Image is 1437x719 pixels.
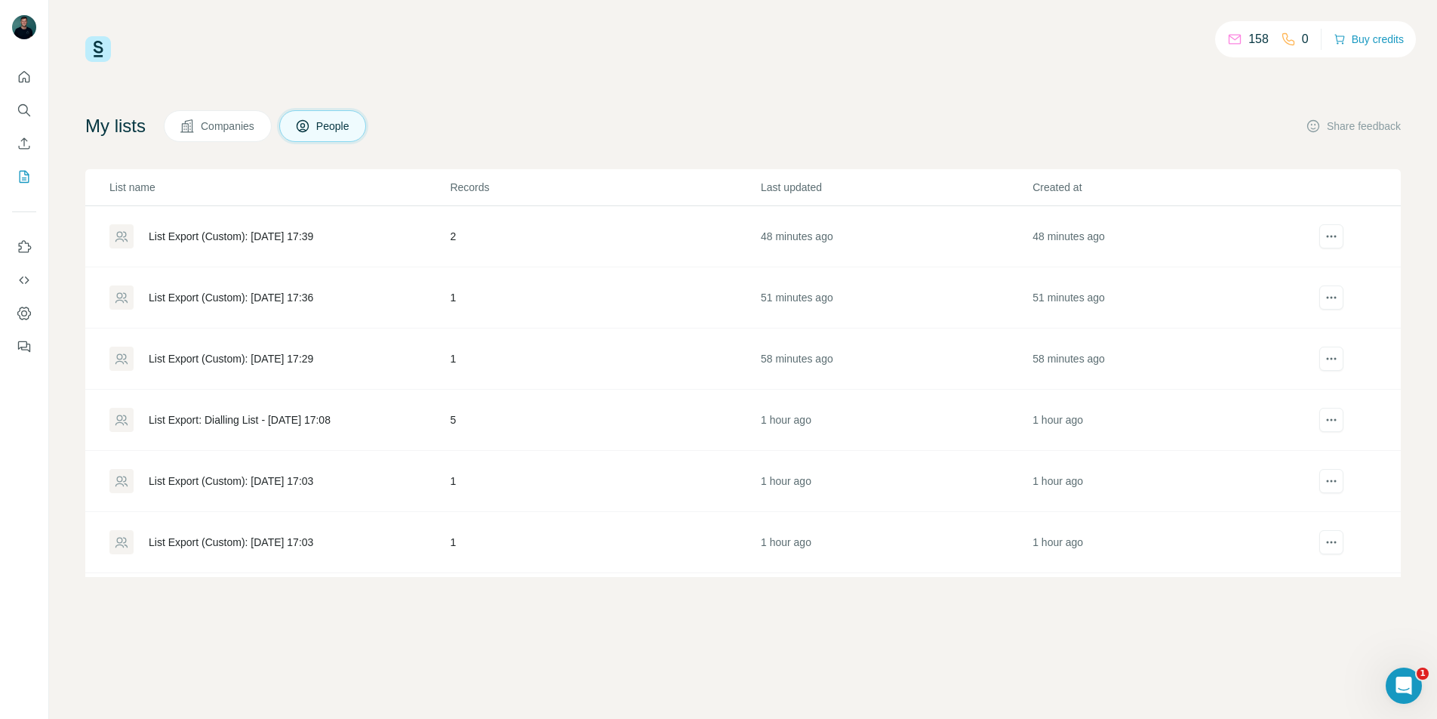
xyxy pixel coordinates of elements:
td: 1 [449,573,760,634]
td: 48 minutes ago [1032,206,1303,267]
button: Feedback [12,333,36,360]
td: 1 hour ago [760,390,1032,451]
td: 5 [449,390,760,451]
h4: My lists [85,114,146,138]
td: 1 hour ago [1032,512,1303,573]
span: 1 [1417,668,1429,680]
td: 48 minutes ago [760,206,1032,267]
button: Enrich CSV [12,130,36,157]
img: Surfe Logo [85,36,111,62]
p: 0 [1302,30,1309,48]
div: List Export (Custom): [DATE] 17:29 [149,351,313,366]
button: actions [1319,285,1343,310]
td: 1 hour ago [760,451,1032,512]
button: Share feedback [1306,119,1401,134]
td: 58 minutes ago [760,329,1032,390]
td: 1 [449,451,760,512]
td: 58 minutes ago [1032,329,1303,390]
button: Search [12,97,36,124]
button: Quick start [12,63,36,91]
button: actions [1319,408,1343,432]
td: 1 [449,512,760,573]
button: actions [1319,347,1343,371]
td: 1 [449,267,760,329]
td: 51 minutes ago [760,267,1032,329]
button: actions [1319,530,1343,554]
div: List Export: Dialling List - [DATE] 17:08 [149,412,331,427]
p: Last updated [761,180,1031,195]
button: Dashboard [12,300,36,327]
button: Use Surfe on LinkedIn [12,233,36,261]
span: Companies [201,119,256,134]
td: 1 hour ago [760,573,1032,634]
button: actions [1319,469,1343,493]
td: 51 minutes ago [1032,267,1303,329]
td: 1 hour ago [1032,390,1303,451]
div: List Export (Custom): [DATE] 17:03 [149,535,313,550]
td: 1 hour ago [1032,573,1303,634]
button: My lists [12,163,36,190]
p: 158 [1248,30,1269,48]
iframe: Intercom live chat [1386,668,1422,704]
td: 1 hour ago [760,512,1032,573]
button: Use Surfe API [12,267,36,294]
p: List name [109,180,448,195]
td: 1 [449,329,760,390]
div: List Export (Custom): [DATE] 17:39 [149,229,313,244]
p: Created at [1032,180,1303,195]
p: Records [450,180,759,195]
td: 2 [449,206,760,267]
button: Buy credits [1334,29,1404,50]
span: People [316,119,351,134]
button: actions [1319,224,1343,248]
div: List Export (Custom): [DATE] 17:03 [149,474,313,489]
td: 1 hour ago [1032,451,1303,512]
img: Avatar [12,15,36,39]
div: List Export (Custom): [DATE] 17:36 [149,290,313,305]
